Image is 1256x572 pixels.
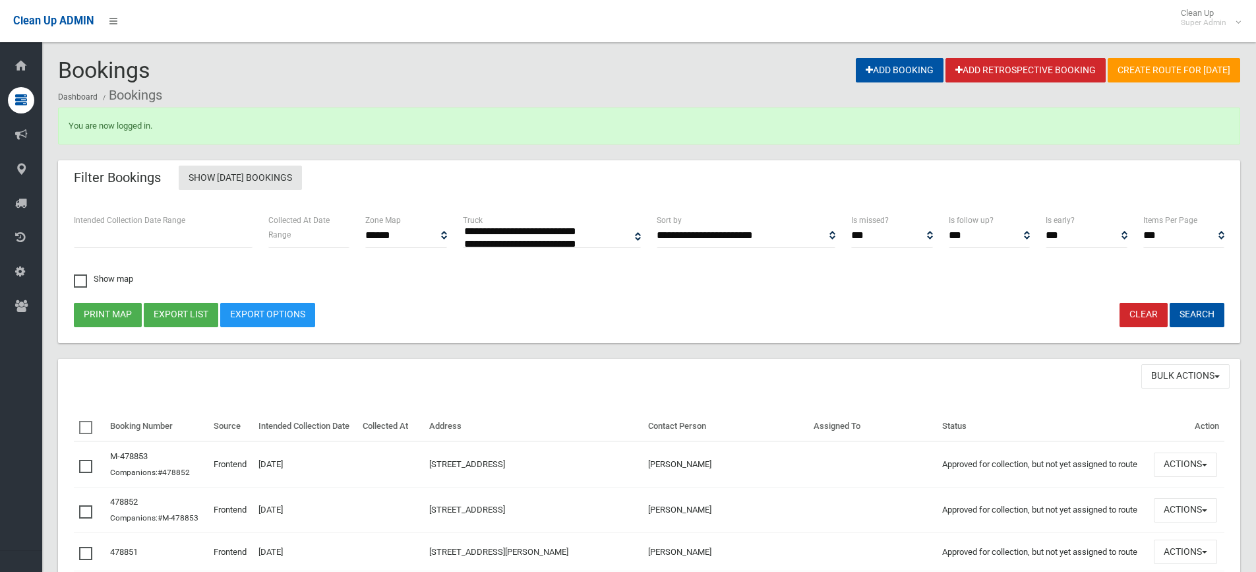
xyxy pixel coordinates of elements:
[429,547,568,557] a: [STREET_ADDRESS][PERSON_NAME]
[357,412,424,442] th: Collected At
[158,468,190,477] a: #478852
[208,533,253,571] td: Frontend
[463,213,483,228] label: Truck
[208,488,253,533] td: Frontend
[1154,498,1217,523] button: Actions
[1141,364,1230,389] button: Bulk Actions
[643,412,809,442] th: Contact Person
[937,533,1148,571] td: Approved for collection, but not yet assigned to route
[144,303,218,327] button: Export list
[945,58,1106,82] a: Add Retrospective Booking
[100,83,162,108] li: Bookings
[58,57,150,83] span: Bookings
[110,497,138,507] a: 478852
[1181,18,1226,28] small: Super Admin
[74,274,133,283] span: Show map
[1154,540,1217,564] button: Actions
[1170,303,1224,327] button: Search
[643,533,809,571] td: [PERSON_NAME]
[1120,303,1168,327] a: Clear
[253,533,357,571] td: [DATE]
[253,441,357,488] td: [DATE]
[937,441,1148,488] td: Approved for collection, but not yet assigned to route
[158,513,198,523] a: #M-478853
[429,505,505,515] a: [STREET_ADDRESS]
[208,412,253,442] th: Source
[643,441,809,488] td: [PERSON_NAME]
[856,58,943,82] a: Add Booking
[110,451,148,461] a: M-478853
[1174,8,1240,28] span: Clean Up
[110,468,192,477] small: Companions:
[424,412,643,442] th: Address
[253,412,357,442] th: Intended Collection Date
[220,303,315,327] a: Export Options
[937,488,1148,533] td: Approved for collection, but not yet assigned to route
[110,513,200,523] small: Companions:
[74,303,142,327] button: Print map
[1149,412,1224,442] th: Action
[1108,58,1240,82] a: Create route for [DATE]
[937,412,1148,442] th: Status
[179,166,302,190] a: Show [DATE] Bookings
[110,547,138,557] a: 478851
[105,412,208,442] th: Booking Number
[208,441,253,488] td: Frontend
[253,488,357,533] td: [DATE]
[58,108,1240,144] div: You are now logged in.
[13,15,94,27] span: Clean Up ADMIN
[58,165,177,191] header: Filter Bookings
[643,488,809,533] td: [PERSON_NAME]
[58,92,98,102] a: Dashboard
[808,412,937,442] th: Assigned To
[1154,453,1217,477] button: Actions
[429,459,505,469] a: [STREET_ADDRESS]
